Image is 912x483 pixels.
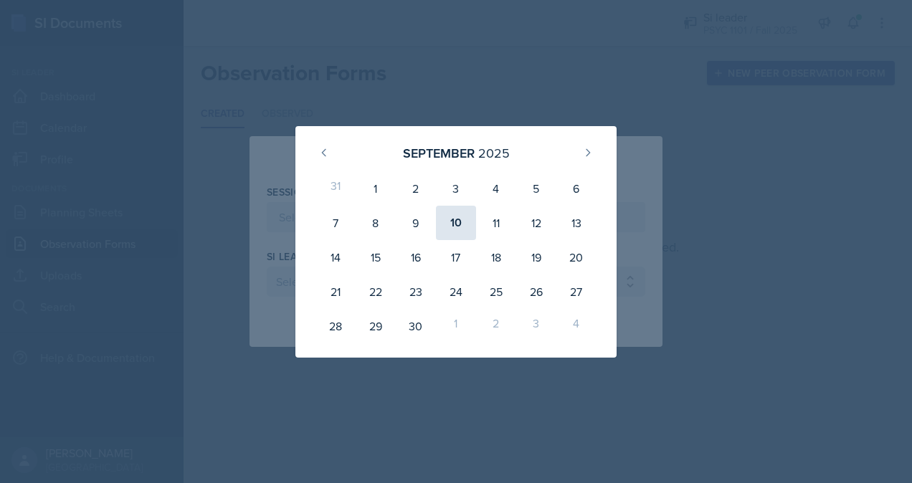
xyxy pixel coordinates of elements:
[556,309,597,343] div: 4
[356,274,396,309] div: 22
[478,143,510,163] div: 2025
[396,171,436,206] div: 2
[315,240,356,274] div: 14
[556,240,597,274] div: 20
[356,240,396,274] div: 15
[556,171,597,206] div: 6
[315,309,356,343] div: 28
[516,240,556,274] div: 19
[436,309,476,343] div: 1
[356,171,396,206] div: 1
[436,206,476,240] div: 10
[476,240,516,274] div: 18
[396,206,436,240] div: 9
[396,309,436,343] div: 30
[516,171,556,206] div: 5
[476,309,516,343] div: 2
[476,206,516,240] div: 11
[476,274,516,309] div: 25
[516,206,556,240] div: 12
[315,274,356,309] div: 21
[403,143,475,163] div: September
[436,171,476,206] div: 3
[436,240,476,274] div: 17
[556,206,597,240] div: 13
[396,274,436,309] div: 23
[315,171,356,206] div: 31
[315,206,356,240] div: 7
[476,171,516,206] div: 4
[436,274,476,309] div: 24
[556,274,597,309] div: 27
[356,309,396,343] div: 29
[516,274,556,309] div: 26
[356,206,396,240] div: 8
[396,240,436,274] div: 16
[516,309,556,343] div: 3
